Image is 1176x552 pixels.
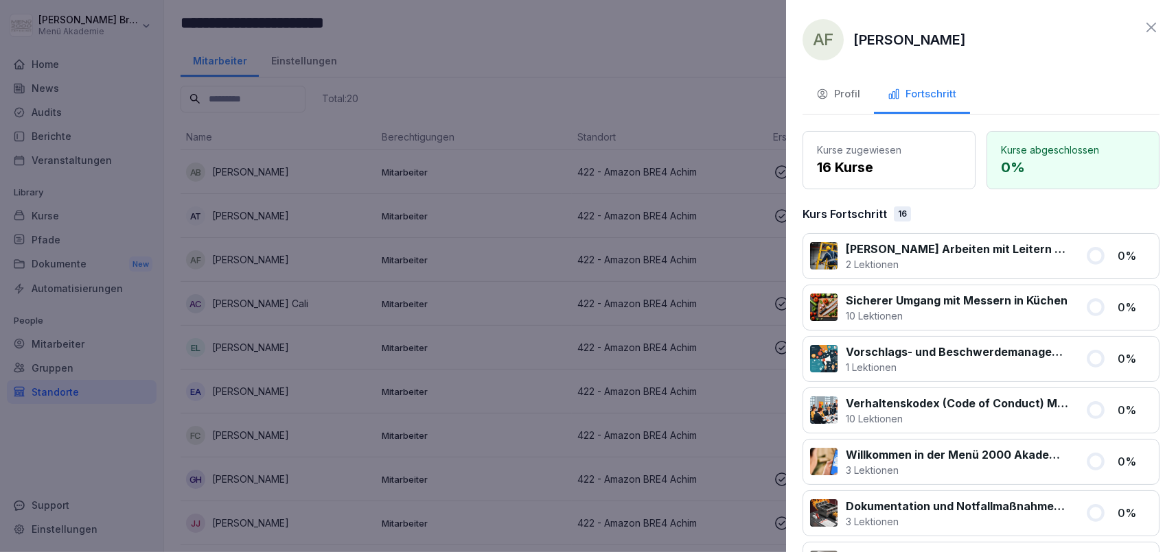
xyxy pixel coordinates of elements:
[1118,402,1152,418] p: 0 %
[846,463,1069,477] p: 3 Lektionen
[816,86,860,102] div: Profil
[1118,350,1152,367] p: 0 %
[846,241,1069,257] p: [PERSON_NAME] Arbeiten mit Leitern und [PERSON_NAME]
[1118,453,1152,470] p: 0 %
[1118,505,1152,521] p: 0 %
[803,77,874,114] button: Profil
[803,19,844,60] div: AF
[846,257,1069,272] p: 2 Lektionen
[1001,143,1145,157] p: Kurse abgeschlossen
[853,29,966,50] p: [PERSON_NAME]
[1118,248,1152,264] p: 0 %
[846,446,1069,463] p: Willkommen in der Menü 2000 Akademie mit Bounti!
[846,514,1069,529] p: 3 Lektionen
[817,157,961,178] p: 16 Kurse
[846,411,1069,426] p: 10 Lektionen
[846,292,1068,309] p: Sicherer Umgang mit Messern in Küchen
[846,360,1069,374] p: 1 Lektionen
[894,206,911,221] div: 16
[817,143,961,157] p: Kurse zugewiesen
[1001,157,1145,178] p: 0 %
[874,77,970,114] button: Fortschritt
[803,206,887,222] p: Kurs Fortschritt
[846,395,1069,411] p: Verhaltenskodex (Code of Conduct) Menü 2000
[1118,299,1152,315] p: 0 %
[846,344,1069,360] p: Vorschlags- und Beschwerdemanagement bei Menü 2000
[846,498,1069,514] p: Dokumentation und Notfallmaßnahmen bei Fritteusen
[846,309,1068,323] p: 10 Lektionen
[888,86,956,102] div: Fortschritt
